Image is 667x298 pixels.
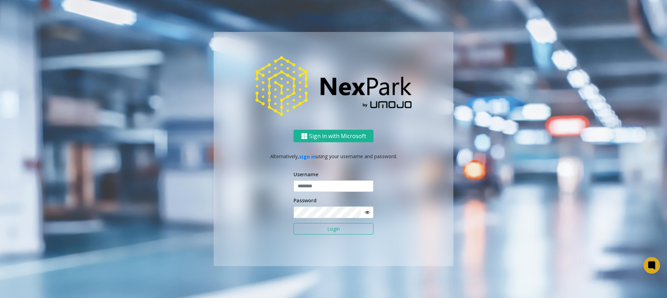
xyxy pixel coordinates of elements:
label: Password [294,197,316,204]
button: Login [294,223,373,235]
p: Alternatively, using your username and password. [221,153,446,160]
button: Sign in with Microsoft [294,130,373,143]
a: sign in [299,153,316,160]
label: Username [294,171,318,178]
